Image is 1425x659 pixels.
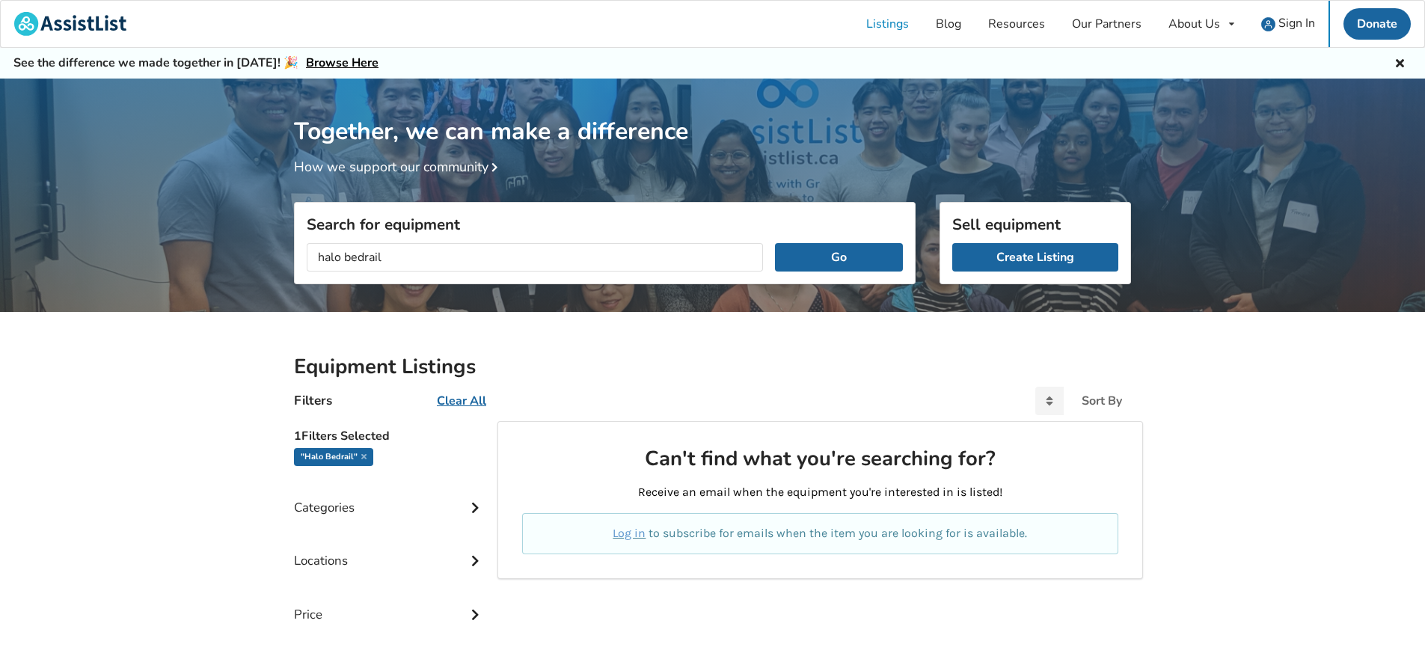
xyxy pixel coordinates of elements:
[13,55,379,71] h5: See the difference we made together in [DATE]! 🎉
[294,79,1131,147] h1: Together, we can make a difference
[975,1,1058,47] a: Resources
[1168,18,1220,30] div: About Us
[540,525,1100,542] p: to subscribe for emails when the item you are looking for is available.
[1278,15,1315,31] span: Sign In
[437,393,486,409] u: Clear All
[1343,8,1411,40] a: Donate
[14,12,126,36] img: assistlist-logo
[306,55,379,71] a: Browse Here
[1082,395,1122,407] div: Sort By
[294,577,485,630] div: Price
[294,392,332,409] h4: Filters
[294,523,485,576] div: Locations
[613,526,646,540] a: Log in
[952,215,1118,234] h3: Sell equipment
[307,215,903,234] h3: Search for equipment
[853,1,922,47] a: Listings
[307,243,763,272] input: I am looking for...
[294,421,485,448] h5: 1 Filters Selected
[1058,1,1155,47] a: Our Partners
[1261,17,1275,31] img: user icon
[775,243,903,272] button: Go
[294,448,373,466] div: "halo bedrail"
[952,243,1118,272] a: Create Listing
[294,354,1131,380] h2: Equipment Listings
[294,470,485,523] div: Categories
[294,158,503,176] a: How we support our community
[522,446,1118,472] h2: Can't find what you're searching for?
[522,484,1118,501] p: Receive an email when the equipment you're interested in is listed!
[1248,1,1329,47] a: user icon Sign In
[922,1,975,47] a: Blog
